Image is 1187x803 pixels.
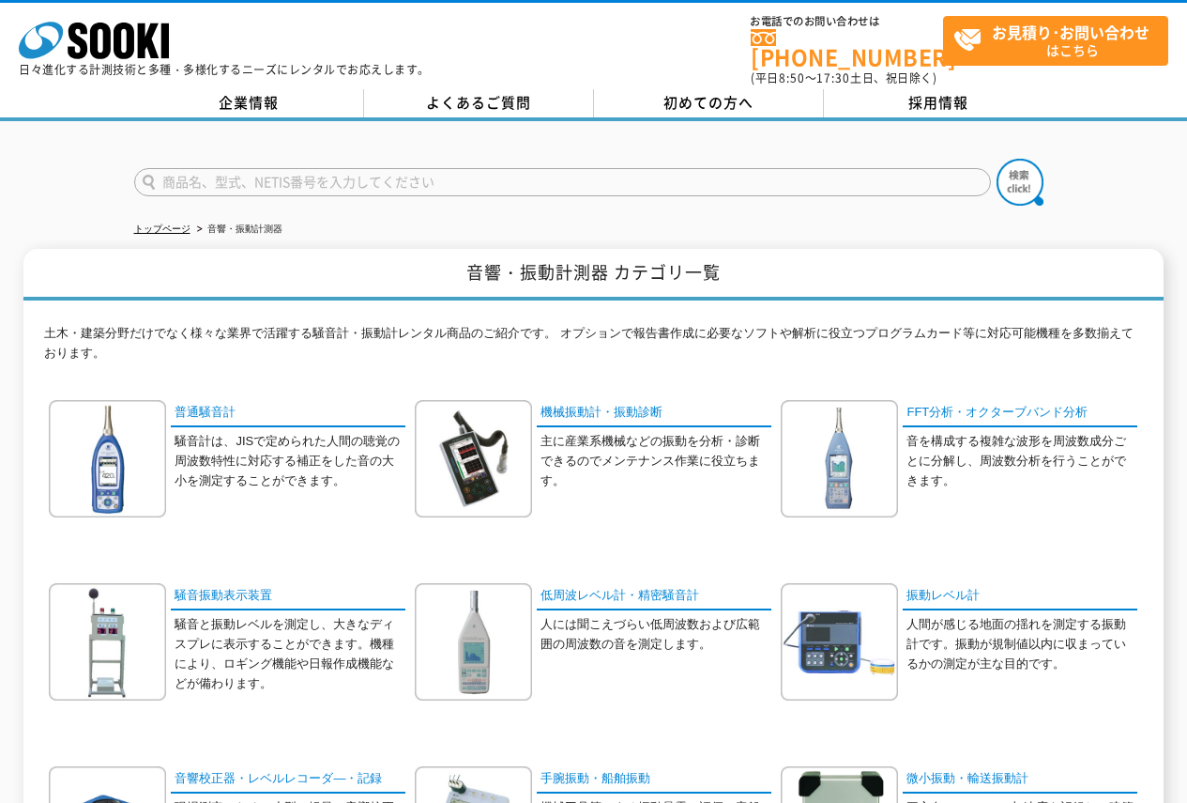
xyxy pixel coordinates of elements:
img: FFT分析・オクターブバンド分析 [781,400,898,517]
a: よくあるご質問 [364,89,594,117]
a: [PHONE_NUMBER] [751,29,943,68]
a: お見積り･お問い合わせはこちら [943,16,1168,66]
a: 採用情報 [824,89,1054,117]
a: 振動レベル計 [903,583,1137,610]
p: 音を構成する複雑な波形を周波数成分ごとに分解し、周波数分析を行うことができます。 [906,432,1137,490]
span: お電話でのお問い合わせは [751,16,943,27]
span: (平日 ～ 土日、祝日除く) [751,69,936,86]
img: 騒音振動表示装置 [49,583,166,701]
p: 土木・建築分野だけでなく様々な業界で活躍する騒音計・振動計レンタル商品のご紹介です。 オプションで報告書作成に必要なソフトや解析に役立つプログラムカード等に対応可能機種を多数揃えております。 [44,324,1142,373]
a: FFT分析・オクターブバンド分析 [903,400,1137,427]
a: トップページ [134,224,190,234]
h1: 音響・振動計測器 カテゴリ一覧 [23,249,1163,301]
li: 音響・振動計測器 [193,220,282,239]
p: 騒音計は、JISで定められた人間の聴覚の周波数特性に対応する補正をした音の大小を測定することができます。 [175,432,405,490]
input: 商品名、型式、NETIS番号を入力してください [134,168,991,196]
a: 初めての方へ [594,89,824,117]
p: 日々進化する計測技術と多種・多様化するニーズにレンタルでお応えします。 [19,64,430,75]
span: 初めての方へ [663,92,753,113]
a: 企業情報 [134,89,364,117]
a: 手腕振動・船舶振動 [537,766,771,794]
span: 17:30 [816,69,850,86]
a: 低周波レベル計・精密騒音計 [537,583,771,610]
img: 振動レベル計 [781,583,898,701]
img: 機械振動計・振動診断 [415,400,532,517]
a: 機械振動計・振動診断 [537,400,771,427]
a: 微小振動・輸送振動計 [903,766,1137,794]
a: 普通騒音計 [171,400,405,427]
a: 音響校正器・レベルレコーダ―・記録 [171,766,405,794]
img: btn_search.png [997,159,1043,206]
span: はこちら [953,17,1167,64]
span: 8:50 [779,69,805,86]
img: 普通騒音計 [49,400,166,517]
p: 騒音と振動レベルを測定し、大きなディスプレに表示することができます。機種により、ロギング機能や日報作成機能などが備わります。 [175,615,405,693]
a: 騒音振動表示装置 [171,583,405,610]
img: 低周波レベル計・精密騒音計 [415,583,532,701]
strong: お見積り･お問い合わせ [992,21,1149,43]
p: 人間が感じる地面の揺れを測定する振動計です。振動が規制値以内に収まっているかの測定が主な目的です。 [906,615,1137,673]
p: 人には聞こえづらい低周波数および広範囲の周波数の音を測定します。 [540,615,771,655]
p: 主に産業系機械などの振動を分析・診断できるのでメンテナンス作業に役立ちます。 [540,432,771,490]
